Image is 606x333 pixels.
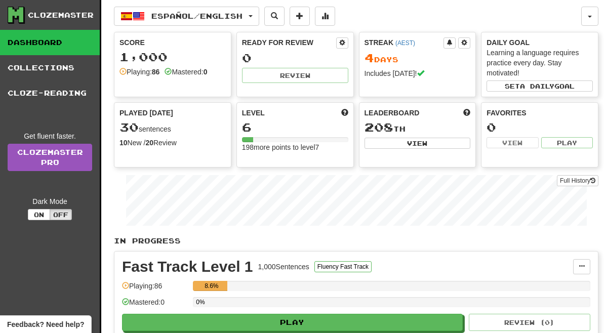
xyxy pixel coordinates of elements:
[119,120,139,134] span: 30
[119,67,159,77] div: Playing:
[487,137,538,148] button: View
[204,68,208,76] strong: 0
[7,319,84,329] span: Open feedback widget
[557,175,598,186] button: Full History
[365,37,444,48] div: Streak
[151,12,243,20] span: Español / English
[196,281,227,291] div: 8.6%
[520,82,554,90] span: a daily
[365,51,374,65] span: 4
[242,121,348,134] div: 6
[314,261,372,272] button: Fluency Fast Track
[365,108,420,118] span: Leaderboard
[119,37,226,48] div: Score
[8,196,92,206] div: Dark Mode
[487,108,593,118] div: Favorites
[165,67,207,77] div: Mastered:
[365,121,471,134] div: th
[395,39,415,47] a: (AEST)
[315,7,335,26] button: More stats
[114,7,259,26] button: Español/English
[122,259,253,274] div: Fast Track Level 1
[242,108,265,118] span: Level
[487,80,593,92] button: Seta dailygoal
[8,144,92,171] a: ClozemasterPro
[119,138,226,148] div: New / Review
[365,52,471,65] div: Day s
[50,209,72,220] button: Off
[122,281,188,298] div: Playing: 86
[258,262,309,272] div: 1,000 Sentences
[487,121,593,134] div: 0
[242,52,348,64] div: 0
[119,108,173,118] span: Played [DATE]
[365,138,471,149] button: View
[487,48,593,78] div: Learning a language requires practice every day. Stay motivated!
[541,137,593,148] button: Play
[365,120,393,134] span: 208
[28,10,94,20] div: Clozemaster
[28,209,50,220] button: On
[365,68,471,78] div: Includes [DATE]!
[122,314,463,331] button: Play
[487,37,593,48] div: Daily Goal
[290,7,310,26] button: Add sentence to collection
[463,108,470,118] span: This week in points, UTC
[341,108,348,118] span: Score more points to level up
[8,131,92,141] div: Get fluent faster.
[242,37,336,48] div: Ready for Review
[122,297,188,314] div: Mastered: 0
[152,68,160,76] strong: 86
[264,7,285,26] button: Search sentences
[145,139,153,147] strong: 20
[242,68,348,83] button: Review
[119,121,226,134] div: sentences
[119,139,128,147] strong: 10
[469,314,590,331] button: Review (0)
[119,51,226,63] div: 1,000
[114,236,598,246] p: In Progress
[242,142,348,152] div: 198 more points to level 7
